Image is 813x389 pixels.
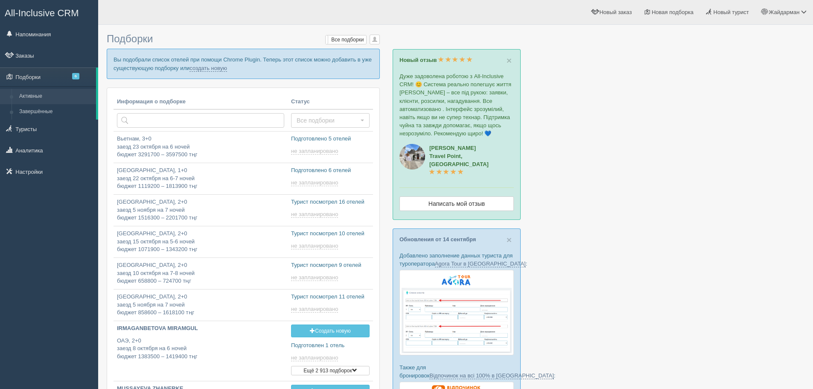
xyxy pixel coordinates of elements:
p: [GEOGRAPHIC_DATA], 2+0 заезд 10 октября на 7-8 ночей бюджет 658800 – 724700 тңг [117,261,284,285]
span: не запланировано [291,211,338,218]
a: [GEOGRAPHIC_DATA], 2+0заезд 5 ноября на 7 ночейбюджет 1516300 – 2201700 тңг [114,195,288,226]
span: × [507,235,512,245]
a: [GEOGRAPHIC_DATA], 2+0заезд 15 октября на 5-6 ночейбюджет 1071900 – 1343200 тңг [114,226,288,257]
p: Турист посмотрел 11 отелей [291,293,370,301]
span: All-Inclusive CRM [5,8,79,18]
a: не запланировано [291,274,340,281]
a: IRMAGANBETOVA MIRAMGUL ОАЭ, 2+0заезд 8 октября на 6 ночейбюджет 1383500 – 1419400 тңг [114,321,288,368]
span: не запланировано [291,274,338,281]
a: Завершённые [15,104,96,120]
input: Поиск по стране или туристу [117,113,284,128]
p: [GEOGRAPHIC_DATA], 2+0 заезд 15 октября на 5-6 ночей бюджет 1071900 – 1343200 тңг [117,230,284,254]
p: Турист посмотрел 10 отелей [291,230,370,238]
a: Відпочинок на всі 100% в [GEOGRAPHIC_DATA] [429,372,554,379]
label: Все подборки [326,35,366,44]
a: [GEOGRAPHIC_DATA], 1+0заезд 22 октября на 6-7 ночейбюджет 1119200 – 1813900 тңг [114,163,288,194]
span: Жайдарман [769,9,799,15]
span: не запланировано [291,243,338,249]
p: ОАЭ, 2+0 заезд 8 октября на 6 ночей бюджет 1383500 – 1419400 тңг [117,337,284,361]
p: Вы подобрали список отелей при помощи Chrome Plugin. Теперь этот список можно добавить в уже суще... [107,49,380,79]
p: Подготовлено 6 отелей [291,167,370,175]
a: Активные [15,89,96,104]
span: не запланировано [291,306,338,313]
span: 6 [72,73,79,79]
a: не запланировано [291,148,340,155]
button: Ещё 2 913 подборок [291,366,370,375]
a: не запланировано [291,354,340,361]
a: [GEOGRAPHIC_DATA], 2+0заезд 5 ноября на 7 ночейбюджет 858600 – 1618100 тңг [114,290,288,321]
button: Все подборки [291,113,370,128]
p: Подготовлен 1 отель [291,342,370,350]
a: Обновления от 14 сентября [399,236,476,243]
a: [GEOGRAPHIC_DATA], 2+0заезд 10 октября на 7-8 ночейбюджет 658800 – 724700 тңг [114,258,288,289]
span: Все подборки [297,116,358,125]
span: × [507,56,512,65]
a: Создать новую [291,325,370,337]
p: Также для бронировок : [399,363,514,380]
p: Вьетнам, 3+0 заезд 23 октября на 6 ночей бюджет 3291700 – 3597500 тңг [117,135,284,159]
a: не запланировано [291,243,340,249]
p: [GEOGRAPHIC_DATA], 2+0 заезд 5 ноября на 7 ночей бюджет 858600 – 1618100 тңг [117,293,284,317]
span: Новый турист [714,9,749,15]
a: Написать мой отзыв [399,196,514,211]
a: [PERSON_NAME]Travel Point, [GEOGRAPHIC_DATA] [429,145,489,175]
th: Информация о подборке [114,94,288,110]
p: [GEOGRAPHIC_DATA], 1+0 заезд 22 октября на 6-7 ночей бюджет 1119200 – 1813900 тңг [117,167,284,190]
th: Статус [288,94,373,110]
button: Close [507,235,512,244]
a: создать новую [189,65,227,72]
a: не запланировано [291,179,340,186]
p: Турист посмотрел 16 отелей [291,198,370,206]
p: Добавлено заполнение данных туриста для туроператора : [399,252,514,268]
a: Новый отзыв [399,57,472,63]
a: не запланировано [291,306,340,313]
a: All-Inclusive CRM [0,0,98,24]
p: Дуже задоволена роботою з All-Inclusive CRM! 😊 Система реально полегшує життя [PERSON_NAME] – все... [399,72,514,137]
p: IRMAGANBETOVA MIRAMGUL [117,325,284,333]
span: не запланировано [291,354,338,361]
a: Agora Tour в [GEOGRAPHIC_DATA] [435,260,526,267]
a: не запланировано [291,211,340,218]
span: Новый заказ [599,9,632,15]
span: Новая подборка [652,9,694,15]
img: agora-tour-%D1%84%D0%BE%D1%80%D0%BC%D0%B0-%D0%B1%D1%80%D0%BE%D0%BD%D1%8E%D0%B2%D0%B0%D0%BD%D0%BD%... [399,270,514,355]
span: не запланировано [291,179,338,186]
a: Вьетнам, 3+0заезд 23 октября на 6 ночейбюджет 3291700 – 3597500 тңг [114,132,288,163]
p: Турист посмотрел 9 отелей [291,261,370,269]
span: Подборки [107,33,153,44]
span: не запланировано [291,148,338,155]
p: [GEOGRAPHIC_DATA], 2+0 заезд 5 ноября на 7 ночей бюджет 1516300 – 2201700 тңг [117,198,284,222]
p: Подготовлено 5 отелей [291,135,370,143]
button: Close [507,56,512,65]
